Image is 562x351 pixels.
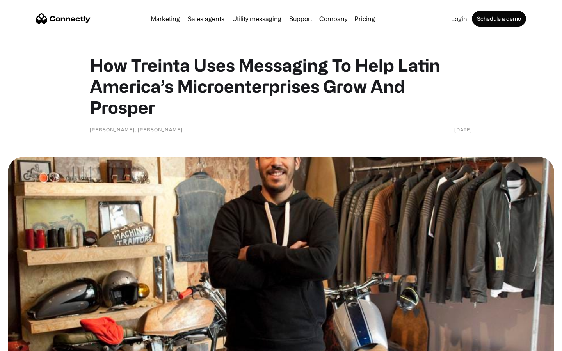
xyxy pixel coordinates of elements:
ul: Language list [16,337,47,348]
a: Schedule a demo [472,11,526,27]
a: Utility messaging [229,16,285,22]
a: Sales agents [185,16,228,22]
a: Marketing [148,16,183,22]
aside: Language selected: English [8,337,47,348]
div: Company [319,13,347,24]
div: [DATE] [454,126,472,133]
a: Support [286,16,315,22]
a: Login [448,16,470,22]
a: Pricing [351,16,378,22]
h1: How Treinta Uses Messaging To Help Latin America’s Microenterprises Grow And Prosper [90,55,472,118]
div: [PERSON_NAME], [PERSON_NAME] [90,126,183,133]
